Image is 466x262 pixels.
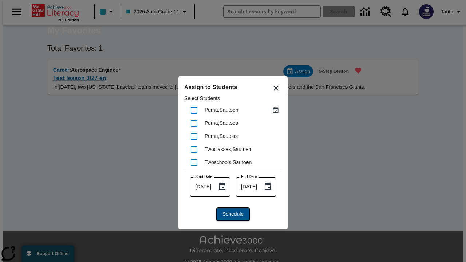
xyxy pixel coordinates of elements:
[184,95,220,102] p: Select Students
[184,82,282,92] h6: Assign to Students
[205,120,238,126] span: Puma , Sautoes
[205,132,281,140] div: Puma, Sautoss
[236,177,258,196] input: MMMM-DD-YYYY
[205,146,251,152] span: Twoclasses , Sautoen
[217,208,249,220] button: Schedule
[195,174,212,179] label: Start Date
[270,105,281,116] button: Assigned Sep 1 to Sep 1
[241,174,257,179] label: End Date
[190,177,212,196] input: MMMM-DD-YYYY
[205,133,238,139] span: Puma , Sautoss
[215,179,229,194] button: Choose date, selected date is Sep 2, 2025
[222,210,244,218] span: Schedule
[205,106,270,114] div: Puma, Sautoen
[205,159,281,166] div: Twoschools, Sautoen
[205,119,281,127] div: Puma, Sautoes
[261,179,275,194] button: Choose date, selected date is Sep 2, 2025
[205,159,252,165] span: Twoschools , Sautoen
[267,79,285,97] button: Close
[205,146,281,153] div: Twoclasses, Sautoen
[205,107,238,113] span: Puma , Sautoen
